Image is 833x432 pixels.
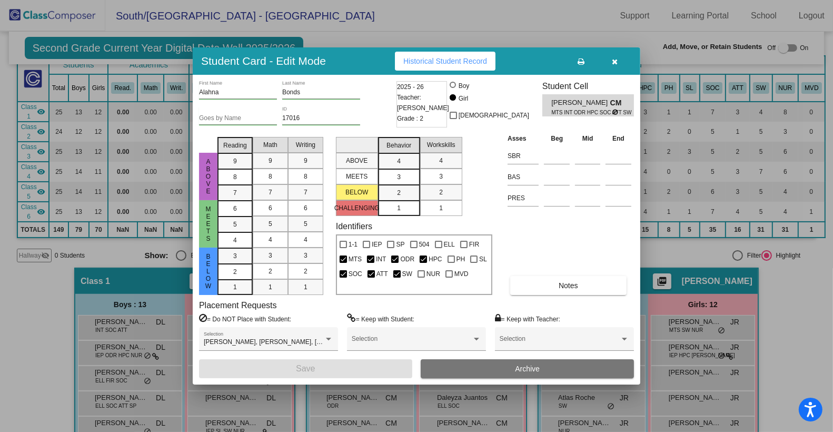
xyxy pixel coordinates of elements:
[269,251,272,260] span: 3
[304,235,308,244] span: 4
[457,253,465,266] span: PH
[336,221,372,231] label: Identifiers
[505,133,541,144] th: Asses
[376,253,386,266] span: INT
[427,268,440,280] span: NUR
[204,158,213,195] span: above
[233,188,237,198] span: 7
[269,203,272,213] span: 6
[349,238,358,251] span: 1-1
[439,172,443,181] span: 3
[372,238,382,251] span: IEP
[510,276,626,295] button: Notes
[233,204,237,213] span: 6
[296,140,315,150] span: Writing
[469,238,479,251] span: FIR
[269,235,272,244] span: 4
[400,253,414,266] span: ODR
[508,190,539,206] input: assessment
[233,172,237,182] span: 8
[204,253,213,290] span: Below
[233,220,237,229] span: 5
[296,364,315,373] span: Save
[347,313,414,324] label: = Keep with Student:
[269,188,272,197] span: 7
[233,267,237,277] span: 2
[603,133,634,144] th: End
[304,251,308,260] span: 3
[199,359,412,378] button: Save
[204,338,366,346] span: [PERSON_NAME], [PERSON_NAME], [PERSON_NAME]
[508,169,539,185] input: assessment
[572,133,603,144] th: Mid
[458,81,470,91] div: Boy
[304,267,308,276] span: 2
[304,282,308,292] span: 1
[233,282,237,292] span: 1
[304,156,308,165] span: 9
[429,253,442,266] span: HPC
[495,313,560,324] label: = Keep with Teacher:
[204,205,213,242] span: Meets
[199,300,277,310] label: Placement Requests
[269,282,272,292] span: 1
[269,219,272,229] span: 5
[199,313,291,324] label: = Do NOT Place with Student:
[395,52,495,71] button: Historical Student Record
[304,219,308,229] span: 5
[199,115,277,122] input: goes by name
[439,203,443,213] span: 1
[386,141,411,150] span: Behavior
[515,365,540,373] span: Archive
[551,109,612,116] span: MTS INT ODR HPC SOC ATT SW
[419,238,430,251] span: 504
[349,268,362,280] span: SOC
[269,172,272,181] span: 8
[233,156,237,166] span: 9
[304,188,308,197] span: 7
[304,172,308,181] span: 8
[304,203,308,213] span: 6
[542,81,634,91] h3: Student Cell
[233,235,237,245] span: 4
[282,115,360,122] input: Enter ID
[421,359,634,378] button: Archive
[439,156,443,165] span: 4
[459,109,529,122] span: [DEMOGRAPHIC_DATA]
[444,238,455,251] span: ELL
[397,113,423,124] span: Grade : 2
[397,203,401,213] span: 1
[201,54,326,67] h3: Student Card - Edit Mode
[349,253,362,266] span: MTS
[397,156,401,166] span: 4
[551,97,610,109] span: [PERSON_NAME]
[427,140,455,150] span: Workskills
[269,267,272,276] span: 2
[397,188,401,198] span: 2
[508,148,539,164] input: assessment
[233,251,237,261] span: 3
[396,238,404,251] span: SP
[223,141,247,150] span: Reading
[263,140,277,150] span: Math
[610,97,625,109] span: CM
[397,92,449,113] span: Teacher: [PERSON_NAME]
[479,253,487,266] span: SL
[403,57,487,65] span: Historical Student Record
[454,268,469,280] span: MVD
[559,281,578,290] span: Notes
[458,94,469,103] div: Girl
[541,133,572,144] th: Beg
[402,268,412,280] span: SW
[397,172,401,182] span: 3
[439,188,443,197] span: 2
[376,268,388,280] span: ATT
[269,156,272,165] span: 9
[397,82,424,92] span: 2025 - 26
